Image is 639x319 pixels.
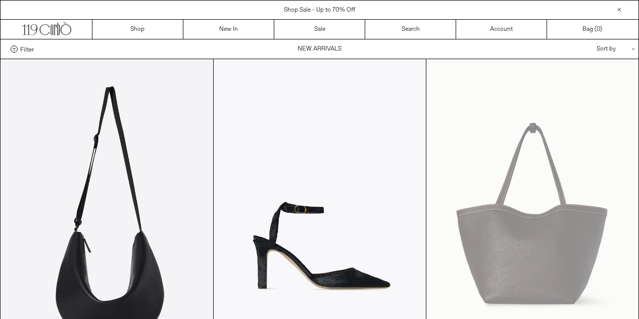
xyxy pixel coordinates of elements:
a: New In [183,20,274,39]
a: Bag () [547,20,638,39]
span: Filter [20,45,34,53]
a: Shop Sale - Up to 70% Off [284,6,355,14]
a: Account [456,20,547,39]
a: Sale [274,20,365,39]
span: ) [597,25,602,34]
div: Sort by [537,39,628,59]
a: Shop [92,20,183,39]
span: 0 [597,25,600,33]
a: Search [365,20,456,39]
